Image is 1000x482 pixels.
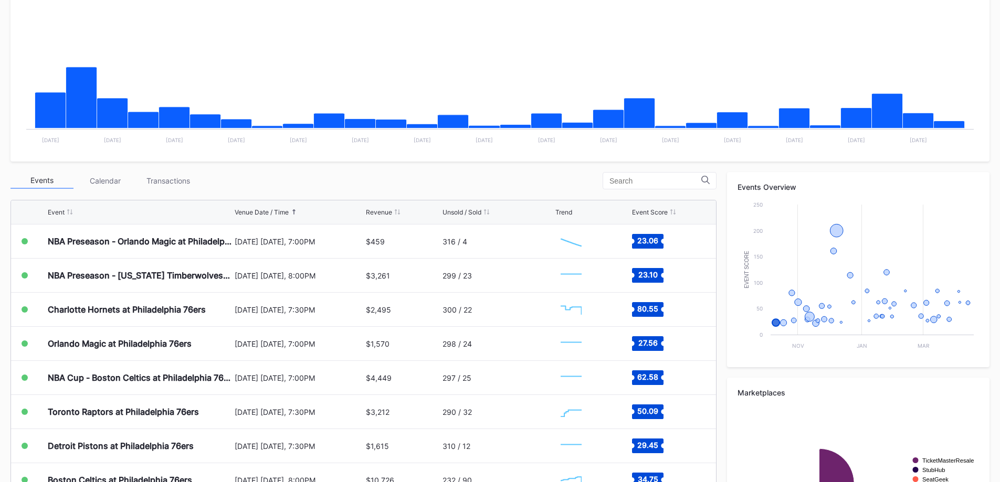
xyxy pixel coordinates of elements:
[235,442,364,451] div: [DATE] [DATE], 7:30PM
[760,331,763,338] text: 0
[443,271,472,280] div: 299 / 23
[235,237,364,246] div: [DATE] [DATE], 7:00PM
[104,137,121,143] text: [DATE]
[609,177,701,185] input: Search
[166,137,183,143] text: [DATE]
[555,399,587,425] svg: Chart title
[555,262,587,288] svg: Chart title
[637,372,658,381] text: 62.58
[555,330,587,357] svg: Chart title
[637,304,658,313] text: 80.55
[235,339,364,348] div: [DATE] [DATE], 7:00PM
[724,137,741,143] text: [DATE]
[754,253,763,260] text: 150
[366,442,389,451] div: $1,615
[848,137,865,143] text: [DATE]
[42,137,59,143] text: [DATE]
[48,372,232,383] div: NBA Cup - Boston Celtics at Philadelphia 76ers
[443,373,471,382] div: 297 / 25
[366,271,390,280] div: $3,261
[443,339,472,348] div: 298 / 24
[754,280,763,286] text: 100
[637,441,658,449] text: 29.45
[366,208,392,216] div: Revenue
[555,433,587,459] svg: Chart title
[744,251,750,288] text: Event Score
[48,270,232,281] div: NBA Preseason - [US_STATE] Timberwolves at Philadelphia 76ers
[538,137,555,143] text: [DATE]
[228,137,245,143] text: [DATE]
[738,183,979,191] div: Events Overview
[48,236,232,247] div: NBA Preseason - Orlando Magic at Philadelphia 76ers
[366,339,390,348] div: $1,570
[414,137,431,143] text: [DATE]
[637,406,658,415] text: 50.09
[600,137,617,143] text: [DATE]
[792,342,804,349] text: Nov
[738,388,979,397] div: Marketplaces
[235,208,289,216] div: Venue Date / Time
[290,137,307,143] text: [DATE]
[555,365,587,391] svg: Chart title
[366,408,390,416] div: $3,212
[738,199,979,357] svg: Chart title
[922,457,974,464] text: TicketMasterResale
[476,137,493,143] text: [DATE]
[753,201,763,208] text: 250
[753,228,763,234] text: 200
[443,442,470,451] div: 310 / 12
[443,305,472,314] div: 300 / 22
[922,467,945,473] text: StubHub
[443,408,472,416] div: 290 / 32
[235,305,364,314] div: [DATE] [DATE], 7:30PM
[638,270,657,279] text: 23.10
[555,208,572,216] div: Trend
[235,271,364,280] div: [DATE] [DATE], 8:00PM
[235,408,364,416] div: [DATE] [DATE], 7:30PM
[366,305,391,314] div: $2,495
[910,137,927,143] text: [DATE]
[638,338,657,347] text: 27.56
[48,304,206,315] div: Charlotte Hornets at Philadelphia 76ers
[48,208,65,216] div: Event
[662,137,679,143] text: [DATE]
[632,208,668,216] div: Event Score
[366,373,392,382] div: $4,449
[555,296,587,323] svg: Chart title
[136,173,199,189] div: Transactions
[555,228,587,254] svg: Chart title
[48,338,192,349] div: Orlando Magic at Philadelphia 76ers
[637,236,658,245] text: 23.06
[756,305,763,312] text: 50
[443,208,481,216] div: Unsold / Sold
[235,373,364,382] div: [DATE] [DATE], 7:00PM
[48,406,199,417] div: Toronto Raptors at Philadelphia 76ers
[366,237,385,246] div: $459
[352,137,369,143] text: [DATE]
[48,441,194,451] div: Detroit Pistons at Philadelphia 76ers
[73,173,136,189] div: Calendar
[857,342,867,349] text: Jan
[443,237,467,246] div: 316 / 4
[918,342,930,349] text: Mar
[786,137,803,143] text: [DATE]
[10,173,73,189] div: Events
